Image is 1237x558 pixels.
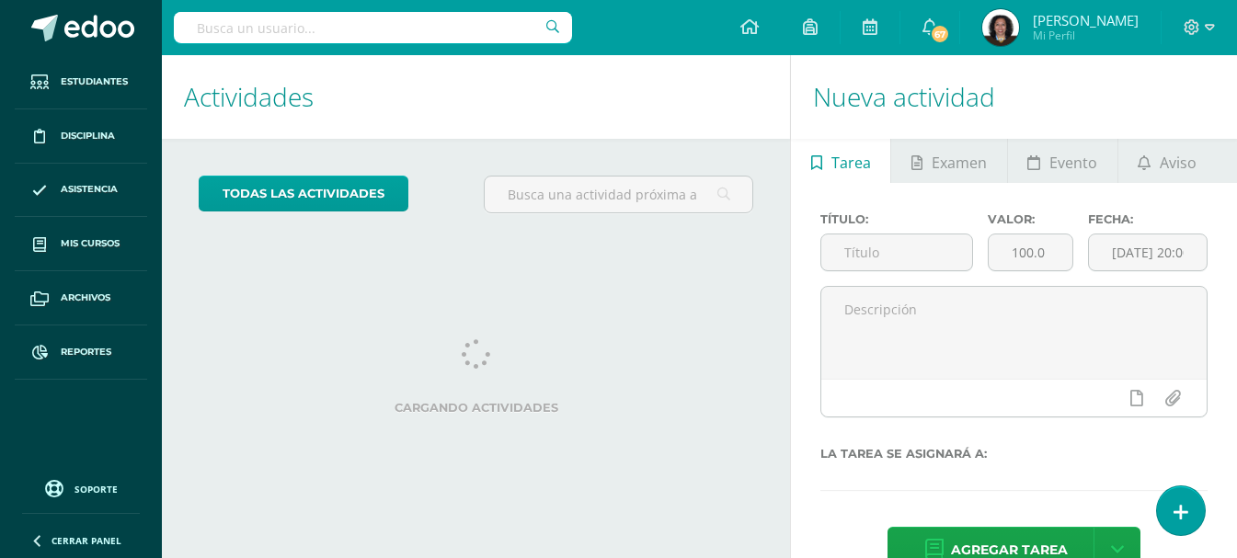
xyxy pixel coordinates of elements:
[982,9,1019,46] img: 1c8923e76ea64e00436fe67413b3b1a1.png
[15,325,147,380] a: Reportes
[791,139,890,183] a: Tarea
[820,447,1208,461] label: La tarea se asignará a:
[1033,28,1139,43] span: Mi Perfil
[74,483,118,495] span: Soporte
[52,534,121,547] span: Cerrar panel
[22,475,140,500] a: Soporte
[485,177,753,212] input: Busca una actividad próxima aquí...
[61,129,115,143] span: Disciplina
[1089,234,1207,270] input: Fecha de entrega
[989,234,1072,270] input: Puntos máximos
[988,212,1073,226] label: Valor:
[15,164,147,218] a: Asistencia
[891,139,1006,183] a: Examen
[932,141,987,185] span: Examen
[199,401,753,415] label: Cargando actividades
[61,74,128,89] span: Estudiantes
[61,236,120,251] span: Mis cursos
[61,182,118,197] span: Asistencia
[61,290,110,305] span: Archivos
[820,212,973,226] label: Título:
[15,271,147,325] a: Archivos
[1088,212,1208,226] label: Fecha:
[199,176,408,211] a: todas las Actividades
[15,109,147,164] a: Disciplina
[1118,139,1217,183] a: Aviso
[1008,139,1117,183] a: Evento
[831,141,871,185] span: Tarea
[1160,141,1197,185] span: Aviso
[1033,11,1139,29] span: [PERSON_NAME]
[930,24,950,44] span: 67
[61,345,111,359] span: Reportes
[184,55,768,139] h1: Actividades
[1049,141,1097,185] span: Evento
[15,55,147,109] a: Estudiantes
[174,12,572,43] input: Busca un usuario...
[821,234,972,270] input: Título
[813,55,1215,139] h1: Nueva actividad
[15,217,147,271] a: Mis cursos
